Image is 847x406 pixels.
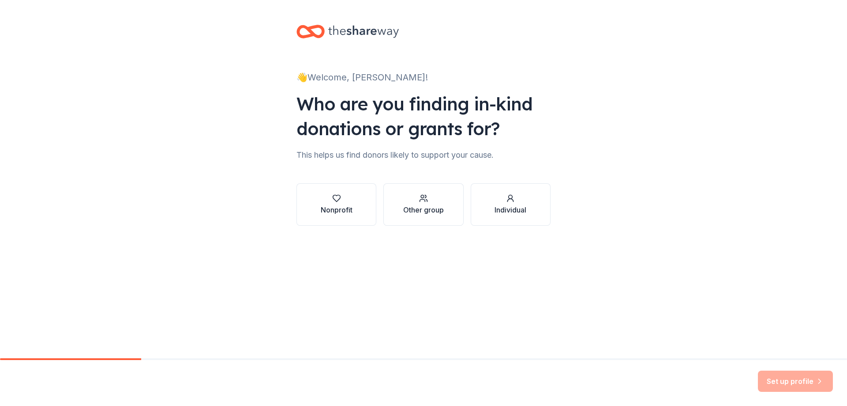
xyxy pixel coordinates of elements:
div: Other group [403,205,444,215]
button: Individual [471,183,551,226]
div: Nonprofit [321,205,352,215]
button: Nonprofit [296,183,376,226]
button: Other group [383,183,463,226]
div: This helps us find donors likely to support your cause. [296,148,551,162]
div: Individual [495,205,526,215]
div: 👋 Welcome, [PERSON_NAME]! [296,70,551,84]
div: Who are you finding in-kind donations or grants for? [296,91,551,141]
